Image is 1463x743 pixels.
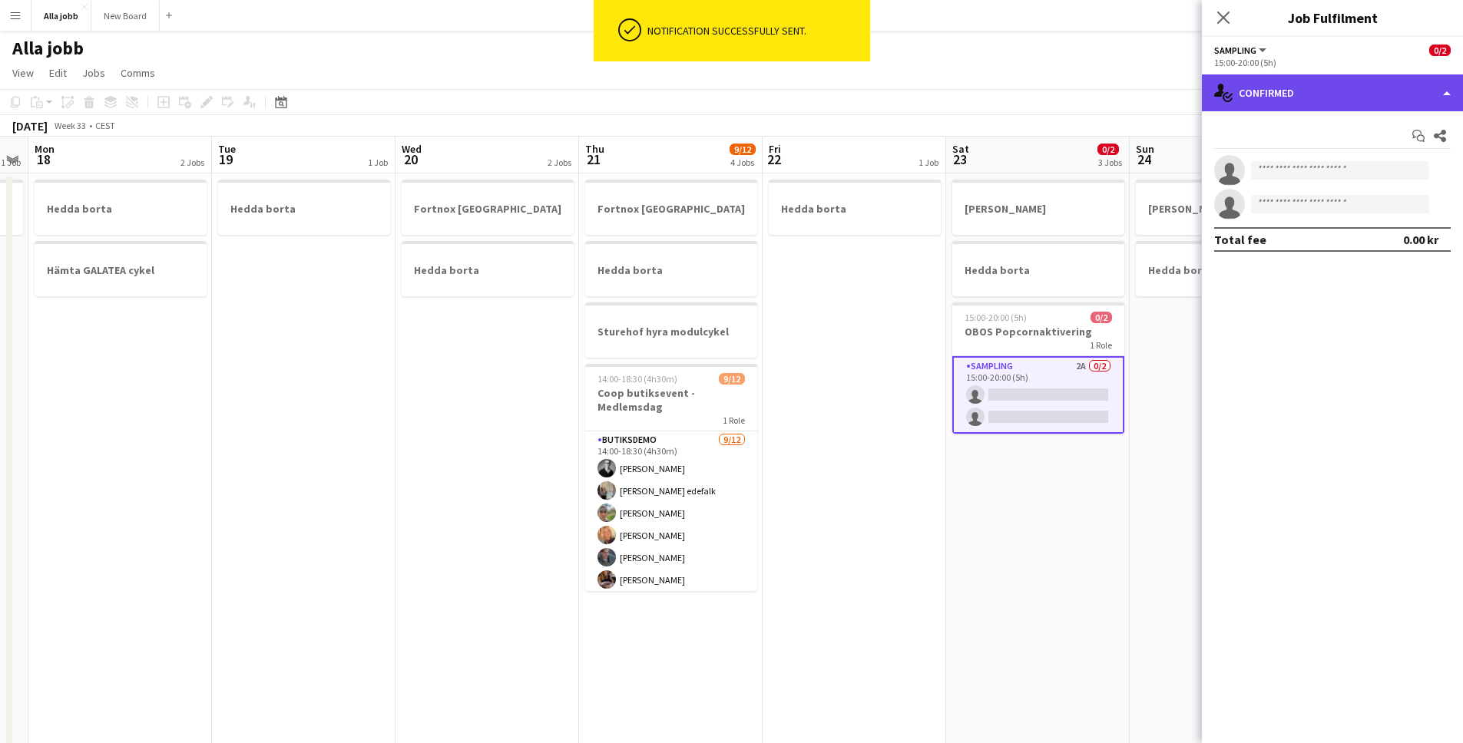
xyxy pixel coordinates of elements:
span: 24 [1134,150,1154,168]
button: Sampling [1214,45,1269,56]
app-job-card: Hedda borta [1136,241,1308,296]
span: 22 [766,150,781,168]
div: 4 Jobs [730,157,755,168]
h3: Hedda borta [35,202,207,216]
h3: Hedda borta [769,202,941,216]
span: Thu [585,142,604,156]
div: 2 Jobs [548,157,571,168]
span: Mon [35,142,55,156]
span: 9/12 [730,144,756,155]
span: Wed [402,142,422,156]
span: Tue [218,142,236,156]
span: Sun [1136,142,1154,156]
span: 0/2 [1091,312,1112,323]
app-job-card: Hedda borta [35,180,207,235]
span: 1 Role [723,414,745,426]
div: Confirmed [1202,74,1463,111]
h3: OBOS Popcornaktivering [952,325,1124,338]
div: 2 Jobs [180,157,204,168]
span: Sat [952,142,969,156]
span: 1 Role [1090,339,1112,351]
app-job-card: Hedda borta [402,241,574,296]
h3: Hedda borta [218,202,390,216]
a: Edit [43,63,73,83]
div: Notification successfully sent. [647,24,864,38]
span: Edit [49,66,67,80]
h3: Sturehof hyra modulcykel [585,325,757,338]
span: 19 [216,150,236,168]
span: 15:00-20:00 (5h) [965,312,1027,323]
div: 1 Job [368,157,388,168]
h3: Coop butiksevent - Medlemsdag [585,386,757,414]
app-job-card: [PERSON_NAME] [952,180,1124,235]
span: 9/12 [719,373,745,385]
span: Comms [121,66,155,80]
div: [DATE] [12,118,48,134]
h1: Alla jobb [12,37,84,60]
app-job-card: Fortnox [GEOGRAPHIC_DATA] [585,180,757,235]
div: 1 Job [919,157,938,168]
div: 1 Job [1,157,21,168]
app-job-card: [PERSON_NAME] [1136,180,1308,235]
app-job-card: Sturehof hyra modulcykel [585,302,757,358]
app-card-role: Sampling2A0/215:00-20:00 (5h) [952,356,1124,434]
div: Total fee [1214,232,1266,247]
a: Jobs [76,63,111,83]
span: 23 [950,150,969,168]
span: 18 [32,150,55,168]
h3: Hämta GALATEA cykel [35,263,207,277]
app-job-card: Fortnox [GEOGRAPHIC_DATA] [402,180,574,235]
h3: Job Fulfilment [1202,8,1463,28]
app-job-card: Hedda borta [769,180,941,235]
h3: Hedda borta [585,263,757,277]
app-job-card: Hedda borta [585,241,757,296]
a: Comms [114,63,161,83]
div: 15:00-20:00 (5h) [1214,57,1451,68]
app-job-card: Hedda borta [952,241,1124,296]
app-job-card: Hedda borta [218,180,390,235]
span: 0/2 [1429,45,1451,56]
h3: Hedda borta [952,263,1124,277]
span: Jobs [82,66,105,80]
a: View [6,63,40,83]
button: New Board [91,1,160,31]
span: 0/2 [1097,144,1119,155]
h3: Fortnox [GEOGRAPHIC_DATA] [585,202,757,216]
button: Alla jobb [31,1,91,31]
app-job-card: 15:00-20:00 (5h)0/2OBOS Popcornaktivering1 RoleSampling2A0/215:00-20:00 (5h) [952,302,1124,434]
div: 0.00 kr [1403,232,1438,247]
app-job-card: 14:00-18:30 (4h30m)9/12Coop butiksevent - Medlemsdag1 RoleButiksdemo9/1214:00-18:30 (4h30m)[PERSO... [585,364,757,591]
span: Fri [769,142,781,156]
app-job-card: Hämta GALATEA cykel [35,241,207,296]
span: Week 33 [51,120,89,131]
app-card-role: Butiksdemo9/1214:00-18:30 (4h30m)[PERSON_NAME][PERSON_NAME] edefalk[PERSON_NAME][PERSON_NAME][PER... [585,431,757,728]
h3: Hedda borta [402,263,574,277]
div: CEST [95,120,115,131]
h3: [PERSON_NAME] [1136,202,1308,216]
div: 3 Jobs [1098,157,1122,168]
h3: Hedda borta [1136,263,1308,277]
span: Sampling [1214,45,1256,56]
h3: [PERSON_NAME] [952,202,1124,216]
span: 20 [399,150,422,168]
span: 14:00-18:30 (4h30m) [597,373,677,385]
span: 21 [583,150,604,168]
h3: Fortnox [GEOGRAPHIC_DATA] [402,202,574,216]
span: View [12,66,34,80]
